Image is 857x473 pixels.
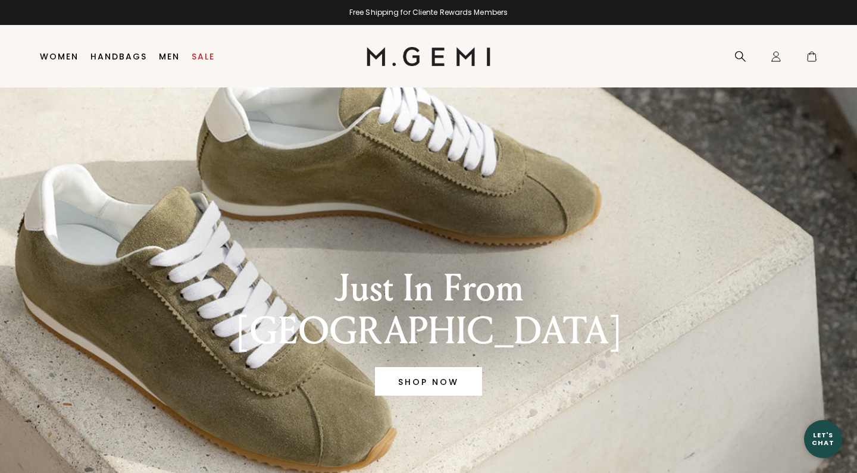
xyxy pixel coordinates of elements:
a: Men [159,52,180,61]
div: Let's Chat [804,431,842,446]
a: Handbags [90,52,147,61]
a: Banner primary button [375,367,482,396]
img: M.Gemi [367,47,491,66]
a: Sale [192,52,215,61]
a: Women [40,52,79,61]
div: Just In From [GEOGRAPHIC_DATA] [222,267,635,353]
